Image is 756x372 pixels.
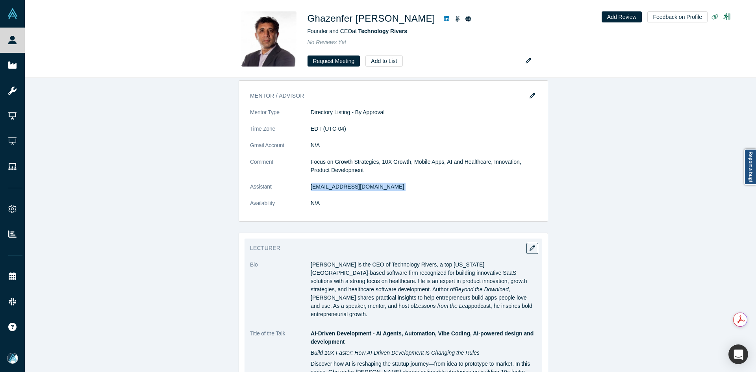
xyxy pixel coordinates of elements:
[415,303,471,309] em: Lessons from the Leap
[365,56,402,67] button: Add to List
[7,8,18,19] img: Alchemist Vault Logo
[250,125,311,141] dt: Time Zone
[647,11,708,22] button: Feedback on Profile
[311,330,534,345] strong: AI-Driven Development - AI Agents, Automation, Vibe Coding, AI-powered design and development
[250,183,311,199] dt: Assistant
[308,56,360,67] button: Request Meeting
[311,108,537,117] dd: Directory Listing - By Approval
[308,11,435,26] h1: Ghazenfer [PERSON_NAME]
[311,261,537,318] p: [PERSON_NAME] is the CEO of Technology Rivers, a top [US_STATE][GEOGRAPHIC_DATA]-based software f...
[250,141,311,158] dt: Gmail Account
[308,28,407,34] span: Founder and CEO at
[241,11,296,67] img: Ghazenfer Mansoor's Profile Image
[311,125,537,133] dd: EDT (UTC-04)
[250,199,311,216] dt: Availability
[250,92,526,100] h3: Mentor / Advisor
[250,158,311,183] dt: Comment
[250,244,526,252] h3: Lecturer
[602,11,642,22] button: Add Review
[7,353,18,364] img: Mia Scott's Account
[311,158,537,174] p: Focus on Growth Strategies, 10X Growth, Mobile Apps, AI and Healthcare, Innovation, Product Devel...
[311,183,537,191] p: [EMAIL_ADDRESS][DOMAIN_NAME]
[311,199,537,207] dd: N/A
[311,141,537,150] dd: N/A
[308,39,346,45] span: No Reviews Yet
[311,350,480,356] em: Build 10X Faster: How AI-Driven Development Is Changing the Rules
[250,261,311,329] dt: Bio
[250,108,311,125] dt: Mentor Type
[744,149,756,185] a: Report a bug!
[455,286,509,292] em: Beyond the Download
[358,28,407,34] a: Technology Rivers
